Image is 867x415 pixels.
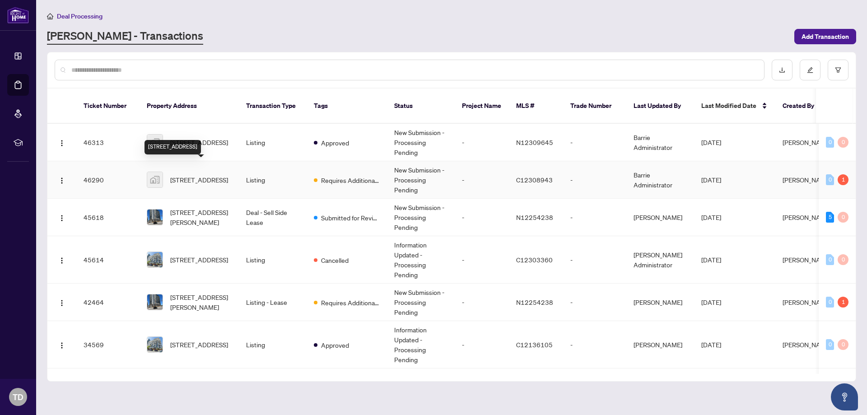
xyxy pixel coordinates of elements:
span: filter [835,67,841,73]
th: Created By [775,89,830,124]
div: 0 [838,212,848,223]
td: 42464 [76,284,140,321]
td: Listing [239,161,307,199]
img: thumbnail-img [147,294,163,310]
td: - [455,124,509,161]
th: Trade Number [563,89,626,124]
td: - [455,199,509,236]
span: N12254238 [516,298,553,306]
td: - [455,284,509,321]
span: [DATE] [701,298,721,306]
td: - [455,321,509,368]
span: [PERSON_NAME] [783,176,831,184]
img: Logo [58,257,65,264]
button: Logo [55,295,69,309]
div: 0 [826,339,834,350]
a: [PERSON_NAME] - Transactions [47,28,203,45]
td: - [563,284,626,321]
button: Add Transaction [794,29,856,44]
span: C12136105 [516,340,553,349]
img: thumbnail-img [147,210,163,225]
div: 0 [826,174,834,185]
td: 45618 [76,199,140,236]
button: download [772,60,792,80]
img: thumbnail-img [147,252,163,267]
span: [STREET_ADDRESS] [170,340,228,350]
span: [DATE] [701,138,721,146]
img: Logo [58,299,65,307]
td: Barrie Administrator [626,124,694,161]
td: [PERSON_NAME] [626,199,694,236]
button: Logo [55,173,69,187]
button: Logo [55,252,69,267]
td: Barrie Administrator [626,161,694,199]
span: Last Modified Date [701,101,756,111]
td: 34569 [76,321,140,368]
span: C12303360 [516,256,553,264]
span: C12308943 [516,176,553,184]
div: 0 [838,254,848,265]
span: N12254238 [516,213,553,221]
div: 0 [826,137,834,148]
span: [STREET_ADDRESS] [170,255,228,265]
td: [PERSON_NAME] Administrator [626,236,694,284]
span: [DATE] [701,340,721,349]
span: [PERSON_NAME] [783,138,831,146]
span: [PERSON_NAME] [783,298,831,306]
td: - [563,199,626,236]
td: - [455,236,509,284]
span: [STREET_ADDRESS] [170,175,228,185]
span: [DATE] [701,176,721,184]
span: edit [807,67,813,73]
img: thumbnail-img [147,135,163,150]
td: Listing - Lease [239,284,307,321]
div: 5 [826,212,834,223]
td: - [455,161,509,199]
td: Information Updated - Processing Pending [387,236,455,284]
td: New Submission - Processing Pending [387,199,455,236]
img: logo [7,7,29,23]
td: - [563,321,626,368]
img: thumbnail-img [147,337,163,352]
td: - [563,161,626,199]
span: N12309645 [516,138,553,146]
span: Approved [321,138,349,148]
span: [PERSON_NAME] [783,256,831,264]
th: Project Name [455,89,509,124]
button: Logo [55,210,69,224]
button: Logo [55,135,69,149]
span: Approved [321,340,349,350]
span: TD [13,391,23,403]
td: 45614 [76,236,140,284]
span: [DATE] [701,213,721,221]
img: Logo [58,140,65,147]
td: Listing [239,236,307,284]
span: download [779,67,785,73]
span: [STREET_ADDRESS][PERSON_NAME] [170,207,232,227]
span: Requires Additional Docs [321,298,380,308]
div: 0 [826,254,834,265]
td: Deal - Sell Side Lease [239,199,307,236]
td: New Submission - Processing Pending [387,284,455,321]
button: Logo [55,337,69,352]
th: Ticket Number [76,89,140,124]
th: Status [387,89,455,124]
th: Tags [307,89,387,124]
span: [PERSON_NAME] [783,340,831,349]
td: - [563,236,626,284]
span: Add Transaction [802,29,849,44]
img: Logo [58,177,65,184]
button: filter [828,60,848,80]
span: Requires Additional Docs [321,175,380,185]
td: [PERSON_NAME] [626,284,694,321]
td: 46290 [76,161,140,199]
div: 0 [838,339,848,350]
span: Submitted for Review [321,213,380,223]
td: New Submission - Processing Pending [387,161,455,199]
span: [STREET_ADDRESS] [170,137,228,147]
td: Listing [239,321,307,368]
div: 0 [826,297,834,308]
span: [STREET_ADDRESS][PERSON_NAME] [170,292,232,312]
span: home [47,13,53,19]
th: Property Address [140,89,239,124]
